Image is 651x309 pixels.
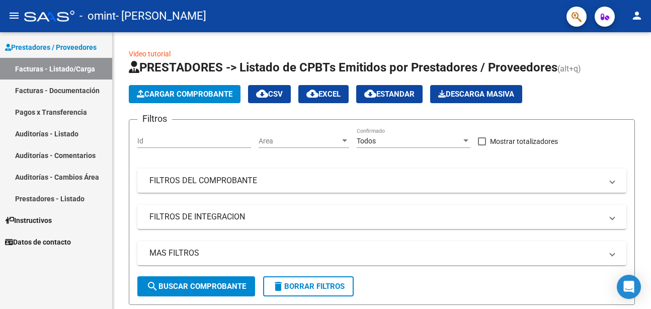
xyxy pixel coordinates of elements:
[263,276,354,296] button: Borrar Filtros
[617,275,641,299] div: Open Intercom Messenger
[137,169,626,193] mat-expansion-panel-header: FILTROS DEL COMPROBANTE
[5,42,97,53] span: Prestadores / Proveedores
[149,211,602,222] mat-panel-title: FILTROS DE INTEGRACION
[256,90,283,99] span: CSV
[5,215,52,226] span: Instructivos
[5,237,71,248] span: Datos de contacto
[490,135,558,147] span: Mostrar totalizadores
[357,137,376,145] span: Todos
[146,280,158,292] mat-icon: search
[8,10,20,22] mat-icon: menu
[272,280,284,292] mat-icon: delete
[298,85,349,103] button: EXCEL
[129,50,171,58] a: Video tutorial
[129,85,240,103] button: Cargar Comprobante
[137,276,255,296] button: Buscar Comprobante
[137,112,172,126] h3: Filtros
[438,90,514,99] span: Descarga Masiva
[356,85,423,103] button: Estandar
[149,175,602,186] mat-panel-title: FILTROS DEL COMPROBANTE
[364,90,415,99] span: Estandar
[137,90,232,99] span: Cargar Comprobante
[364,88,376,100] mat-icon: cloud_download
[306,90,341,99] span: EXCEL
[146,282,246,291] span: Buscar Comprobante
[79,5,116,27] span: - omint
[430,85,522,103] app-download-masive: Descarga masiva de comprobantes (adjuntos)
[248,85,291,103] button: CSV
[631,10,643,22] mat-icon: person
[259,137,340,145] span: Area
[430,85,522,103] button: Descarga Masiva
[129,60,557,74] span: PRESTADORES -> Listado de CPBTs Emitidos por Prestadores / Proveedores
[306,88,318,100] mat-icon: cloud_download
[137,205,626,229] mat-expansion-panel-header: FILTROS DE INTEGRACION
[557,64,581,73] span: (alt+q)
[256,88,268,100] mat-icon: cloud_download
[137,241,626,265] mat-expansion-panel-header: MAS FILTROS
[272,282,345,291] span: Borrar Filtros
[116,5,206,27] span: - [PERSON_NAME]
[149,248,602,259] mat-panel-title: MAS FILTROS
